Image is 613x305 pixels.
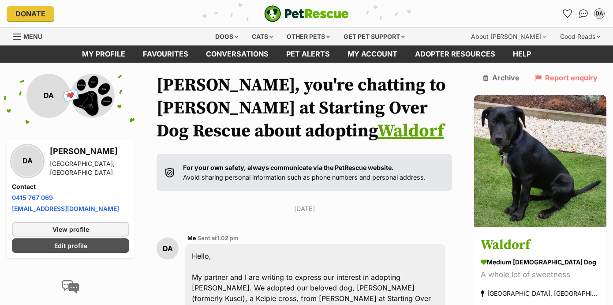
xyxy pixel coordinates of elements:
h3: Waldorf [481,235,600,255]
div: [GEOGRAPHIC_DATA], [GEOGRAPHIC_DATA] [50,159,129,177]
img: chat-41dd97257d64d25036548639549fe6c8038ab92f7586957e7f3b1b290dea8141.svg [579,9,588,18]
h4: Contact [12,182,129,191]
div: DA [595,9,604,18]
div: About [PERSON_NAME] [465,28,552,45]
img: logo-e224e6f780fb5917bec1dbf3a21bbac754714ae5b6737aabdf751b685950b380.svg [264,5,349,22]
button: My account [592,7,606,21]
h3: [PERSON_NAME] [50,145,129,158]
span: 1:02 pm [217,235,239,241]
a: 0415 767 069 [12,194,53,201]
a: Waldorf [378,120,444,142]
a: Archive [483,74,520,82]
a: Pet alerts [277,45,339,63]
span: 💌 [61,86,81,105]
a: My profile [73,45,134,63]
span: Sent at [198,235,239,241]
span: Me [187,235,196,241]
a: conversations [197,45,277,63]
img: Waldorf [474,95,606,227]
a: [EMAIL_ADDRESS][DOMAIN_NAME] [12,205,119,212]
div: Other pets [280,28,336,45]
div: Get pet support [337,28,411,45]
img: Starting Over Dog Rescue profile pic [71,74,115,118]
img: conversation-icon-4a6f8262b818ee0b60e3300018af0b2d0b884aa5de6e9bcb8d3d4eeb1a70a7c4.svg [62,280,79,294]
a: Edit profile [12,238,129,253]
h1: [PERSON_NAME], you're chatting to [PERSON_NAME] at Starting Over Dog Rescue about adopting [157,74,452,143]
a: PetRescue [264,5,349,22]
span: Edit profile [54,241,87,250]
div: Cats [246,28,279,45]
div: medium [DEMOGRAPHIC_DATA] Dog [481,257,600,267]
div: Good Reads [554,28,606,45]
div: DA [12,146,43,177]
span: View profile [52,225,89,234]
a: View profile [12,222,129,237]
a: Favourites [134,45,197,63]
a: Report enquiry [535,74,598,82]
a: Adopter resources [406,45,504,63]
p: Avoid sharing personal information such as phone numbers and personal address. [183,163,426,182]
p: [DATE] [157,204,452,213]
span: Menu [23,33,42,40]
a: Favourites [561,7,575,21]
div: [GEOGRAPHIC_DATA], [GEOGRAPHIC_DATA] [481,287,600,299]
a: My account [339,45,406,63]
a: Conversations [576,7,591,21]
ul: Account quick links [561,7,606,21]
a: Donate [7,6,54,21]
div: DA [157,237,179,260]
div: DA [26,74,71,118]
div: A whole lot of sweetness [481,269,600,281]
a: Menu [13,28,49,44]
a: Help [504,45,540,63]
div: Dogs [209,28,244,45]
strong: For your own safety, always communicate via the PetRescue website. [183,164,394,171]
